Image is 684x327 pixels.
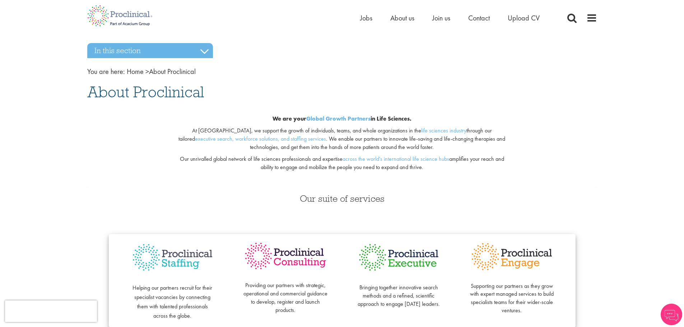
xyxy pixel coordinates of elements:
[470,241,554,272] img: Proclinical Engage
[132,284,212,319] span: Helping our partners recruit for their specialist vacancies by connecting them with talented prof...
[87,43,213,58] h3: In this section
[390,13,414,23] a: About us
[87,82,204,102] span: About Proclinical
[306,115,371,122] a: Global Growth Partners
[508,13,540,23] a: Upload CV
[127,67,144,76] a: breadcrumb link to Home
[357,275,441,308] p: Bringing together innovative search methods and a refined, scientific approach to engage [DATE] l...
[360,13,372,23] a: Jobs
[243,241,328,271] img: Proclinical Consulting
[661,304,682,325] img: Chatbot
[130,241,215,274] img: Proclinical Staffing
[243,274,328,314] p: Providing our partners with strategic, operational and commercial guidance to develop, register a...
[127,67,196,76] span: About Proclinical
[174,127,510,151] p: At [GEOGRAPHIC_DATA], we support the growth of individuals, teams, and whole organizations in the...
[174,155,510,172] p: Our unrivalled global network of life sciences professionals and expertise amplifies your reach a...
[145,67,149,76] span: >
[273,115,411,122] b: We are your in Life Sciences.
[87,194,597,203] h3: Our suite of services
[195,135,326,143] a: executive search, workforce solutions, and staffing services
[470,274,554,315] p: Supporting our partners as they grow with expert managed services to build specialists teams for ...
[343,155,449,163] a: across the world's international life science hubs
[5,300,97,322] iframe: reCAPTCHA
[357,241,441,274] img: Proclinical Executive
[87,67,125,76] span: You are here:
[421,127,466,134] a: life sciences industry
[468,13,490,23] a: Contact
[432,13,450,23] a: Join us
